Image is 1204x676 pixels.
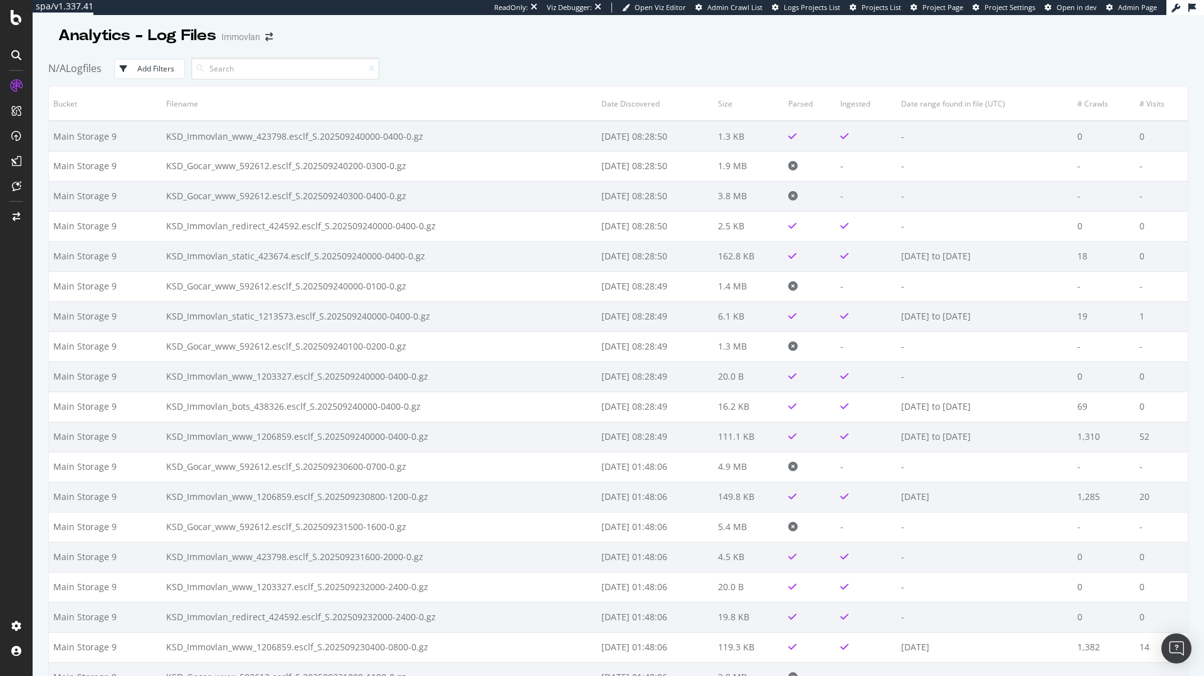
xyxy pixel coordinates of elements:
[1073,482,1134,512] td: 1,285
[48,61,66,75] span: N/A
[772,3,840,13] a: Logs Projects List
[1135,422,1188,452] td: 52
[1135,512,1188,542] td: -
[49,512,162,542] td: Main Storage 9
[1057,3,1097,12] span: Open in dev
[49,181,162,211] td: Main Storage 9
[897,361,1073,392] td: -
[49,151,162,181] td: Main Storage 9
[714,331,784,361] td: 1.3 MB
[49,121,162,151] td: Main Storage 9
[49,331,162,361] td: Main Storage 9
[714,181,784,211] td: 3.8 MB
[162,301,597,331] td: KSD_Immovlan_static_1213573.esclf_S.202509240000-0400-0.gz
[1135,392,1188,422] td: 0
[836,151,897,181] td: -
[49,301,162,331] td: Main Storage 9
[162,542,597,572] td: KSD_Immovlan_www_423798.esclf_S.202509231600-2000-0.gz
[49,392,162,422] td: Main Storage 9
[162,151,597,181] td: KSD_Gocar_www_592612.esclf_S.202509240200-0300-0.gz
[597,211,714,241] td: [DATE] 08:28:50
[1073,452,1134,482] td: -
[1118,3,1157,12] span: Admin Page
[714,211,784,241] td: 2.5 KB
[1073,542,1134,572] td: 0
[714,422,784,452] td: 111.1 KB
[897,392,1073,422] td: [DATE] to [DATE]
[162,86,597,121] th: Filename
[597,301,714,331] td: [DATE] 08:28:49
[162,211,597,241] td: KSD_Immovlan_redirect_424592.esclf_S.202509240000-0400-0.gz
[897,602,1073,632] td: -
[897,422,1073,452] td: [DATE] to [DATE]
[49,86,162,121] th: Bucket
[850,3,901,13] a: Projects List
[494,3,528,13] div: ReadOnly:
[897,301,1073,331] td: [DATE] to [DATE]
[836,452,897,482] td: -
[707,3,763,12] span: Admin Crawl List
[1073,301,1134,331] td: 19
[714,632,784,662] td: 119.3 KB
[49,602,162,632] td: Main Storage 9
[714,482,784,512] td: 149.8 KB
[714,86,784,121] th: Size
[1073,331,1134,361] td: -
[1073,512,1134,542] td: -
[49,271,162,301] td: Main Storage 9
[597,86,714,121] th: Date Discovered
[1135,271,1188,301] td: -
[911,3,963,13] a: Project Page
[597,121,714,151] td: [DATE] 08:28:50
[714,602,784,632] td: 19.8 KB
[897,542,1073,572] td: -
[162,181,597,211] td: KSD_Gocar_www_592612.esclf_S.202509240300-0400-0.gz
[714,301,784,331] td: 6.1 KB
[597,392,714,422] td: [DATE] 08:28:49
[1135,301,1188,331] td: 1
[162,271,597,301] td: KSD_Gocar_www_592612.esclf_S.202509240000-0100-0.gz
[162,422,597,452] td: KSD_Immovlan_www_1206859.esclf_S.202509240000-0400-0.gz
[784,3,840,12] span: Logs Projects List
[49,452,162,482] td: Main Storage 9
[1135,241,1188,271] td: 0
[1135,482,1188,512] td: 20
[836,86,897,121] th: Ingested
[1135,86,1188,121] th: # Visits
[1073,632,1134,662] td: 1,382
[162,241,597,271] td: KSD_Immovlan_static_423674.esclf_S.202509240000-0400-0.gz
[897,482,1073,512] td: [DATE]
[1135,331,1188,361] td: -
[784,86,836,121] th: Parsed
[162,121,597,151] td: KSD_Immovlan_www_423798.esclf_S.202509240000-0400-0.gz
[897,151,1073,181] td: -
[49,542,162,572] td: Main Storage 9
[162,392,597,422] td: KSD_Immovlan_bots_438326.esclf_S.202509240000-0400-0.gz
[714,121,784,151] td: 1.3 KB
[1135,211,1188,241] td: 0
[714,271,784,301] td: 1.4 MB
[836,512,897,542] td: -
[836,271,897,301] td: -
[49,572,162,602] td: Main Storage 9
[597,542,714,572] td: [DATE] 01:48:06
[1135,632,1188,662] td: 14
[1135,361,1188,392] td: 0
[897,572,1073,602] td: -
[897,512,1073,542] td: -
[162,572,597,602] td: KSD_Immovlan_www_1203327.esclf_S.202509232000-2400-0.gz
[714,361,784,392] td: 20.0 B
[897,181,1073,211] td: -
[597,241,714,271] td: [DATE] 08:28:50
[547,3,592,13] div: Viz Debugger:
[597,572,714,602] td: [DATE] 01:48:06
[162,602,597,632] td: KSD_Immovlan_redirect_424592.esclf_S.202509232000-2400-0.gz
[922,3,963,12] span: Project Page
[597,452,714,482] td: [DATE] 01:48:06
[221,31,260,43] div: Immovlan
[714,542,784,572] td: 4.5 KB
[714,572,784,602] td: 20.0 B
[714,452,784,482] td: 4.9 MB
[1135,181,1188,211] td: -
[1073,241,1134,271] td: 18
